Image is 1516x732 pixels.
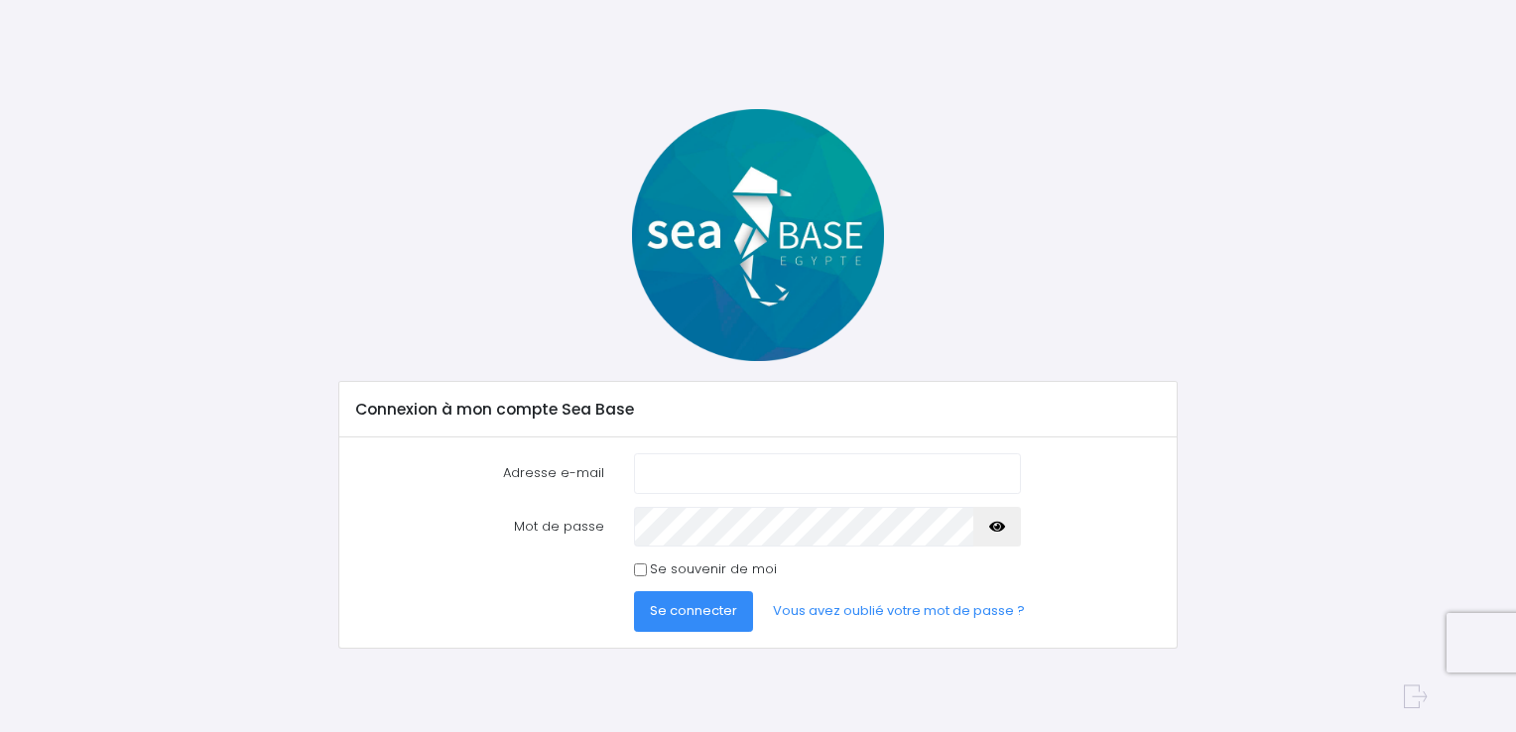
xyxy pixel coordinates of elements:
label: Mot de passe [341,507,619,547]
div: Connexion à mon compte Sea Base [339,382,1176,437]
button: Se connecter [634,591,753,631]
label: Se souvenir de moi [650,559,777,579]
span: Se connecter [650,601,737,620]
label: Adresse e-mail [341,453,619,493]
a: Vous avez oublié votre mot de passe ? [757,591,1041,631]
